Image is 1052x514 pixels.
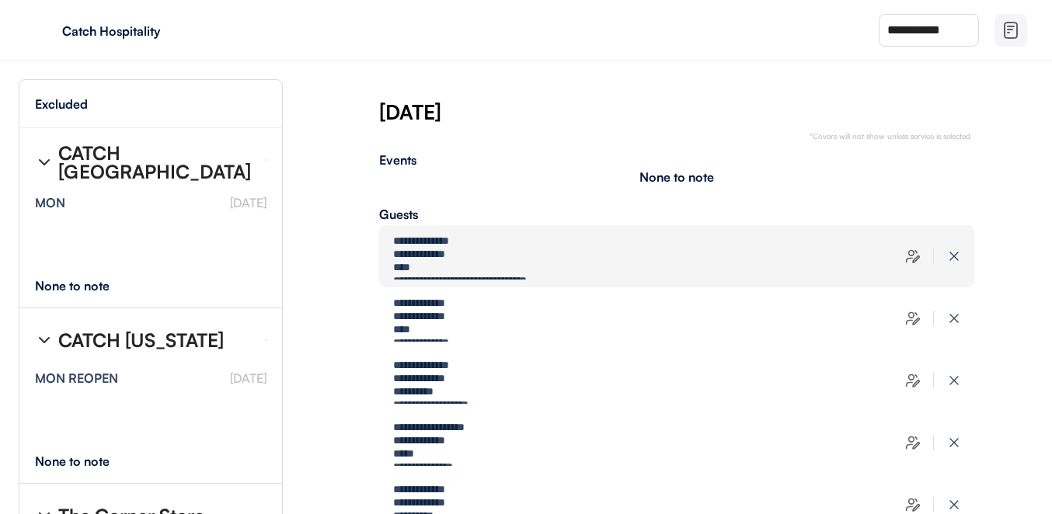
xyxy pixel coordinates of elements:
font: [DATE] [230,370,266,386]
img: users-edit.svg [905,248,921,264]
div: Excluded [35,98,88,110]
img: file-02.svg [1001,21,1020,40]
img: x-close%20%283%29.svg [946,497,962,512]
img: users-edit.svg [905,373,921,388]
img: chevron-right%20%281%29.svg [35,153,54,172]
div: Catch Hospitality [62,25,258,37]
div: CATCH [US_STATE] [58,331,224,349]
div: None to note [35,280,138,292]
font: [DATE] [230,195,266,210]
img: x-close%20%283%29.svg [946,435,962,450]
div: Guests [379,208,974,221]
img: users-edit.svg [905,435,921,450]
div: [DATE] [379,98,1052,126]
img: users-edit.svg [905,311,921,326]
div: MON [35,196,65,209]
div: Events [379,154,974,166]
img: x-close%20%283%29.svg [946,311,962,326]
img: users-edit.svg [905,497,921,512]
img: x-close%20%283%29.svg [946,248,962,264]
img: x-close%20%283%29.svg [946,373,962,388]
div: MON REOPEN [35,372,118,384]
div: None to note [35,455,138,467]
font: *Covers will not show unless service is selected [810,131,970,141]
div: None to note [639,171,714,183]
img: yH5BAEAAAAALAAAAAABAAEAAAIBRAA7 [31,18,56,43]
img: chevron-right%20%281%29.svg [35,331,54,349]
div: CATCH [GEOGRAPHIC_DATA] [58,144,253,181]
